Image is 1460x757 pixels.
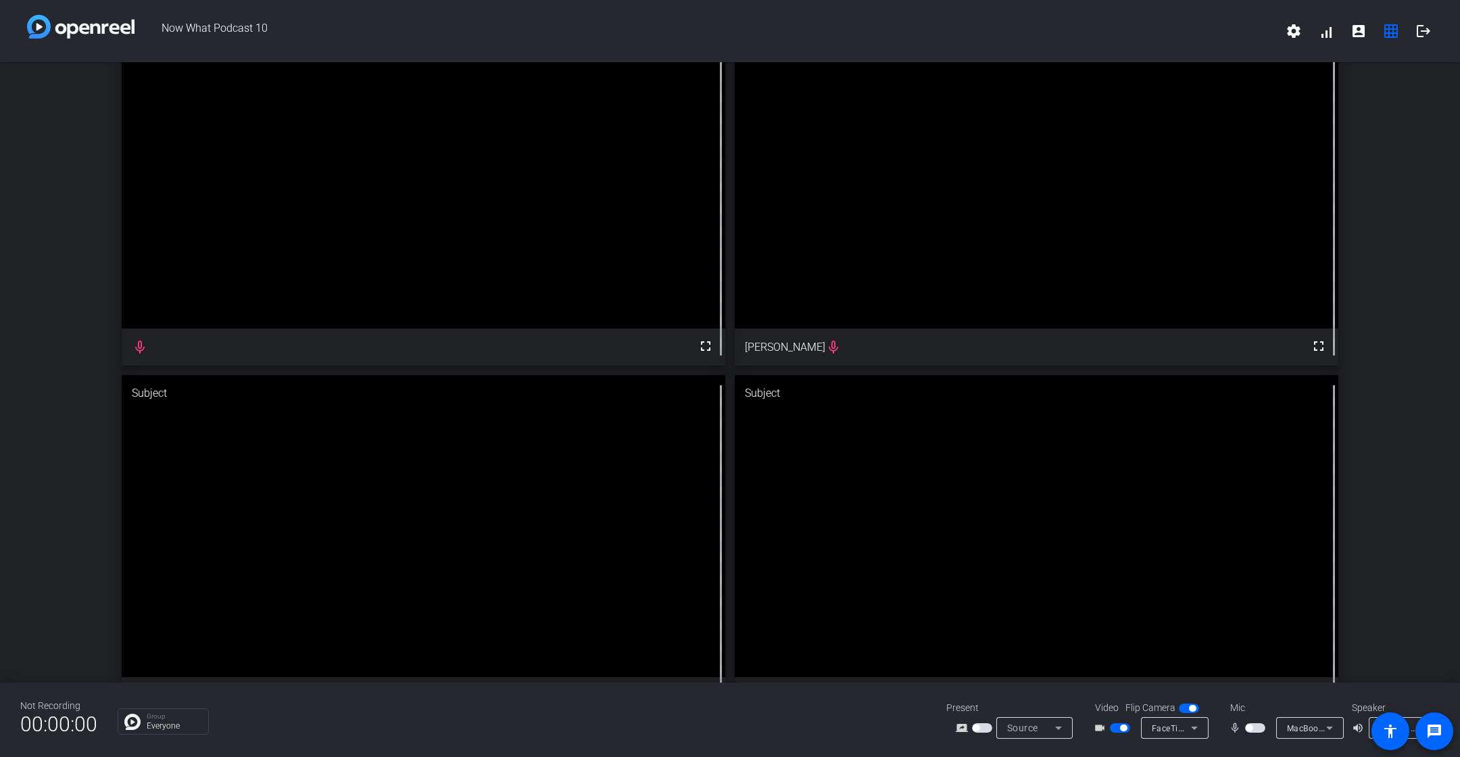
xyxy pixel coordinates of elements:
[1383,23,1399,39] mat-icon: grid_on
[1352,701,1433,715] div: Speaker
[1125,701,1175,715] span: Flip Camera
[27,15,135,39] img: white-gradient.svg
[1287,723,1425,733] span: MacBook Pro Microphone (Built-in)
[1229,720,1245,736] mat-icon: mic_none
[1382,723,1398,739] mat-icon: accessibility
[1352,720,1368,736] mat-icon: volume_up
[135,15,1277,47] span: Now What Podcast 10
[20,699,97,713] div: Not Recording
[1426,723,1442,739] mat-icon: message
[124,714,141,730] img: Chat Icon
[20,708,97,741] span: 00:00:00
[1310,15,1342,47] button: signal_cellular_alt
[147,713,201,720] p: Group
[735,375,1338,412] div: Subject
[1217,701,1352,715] div: Mic
[1007,723,1038,733] span: Source
[1152,723,1290,733] span: FaceTime HD Camera (3A71:F4B5)
[1415,23,1432,39] mat-icon: logout
[1350,23,1367,39] mat-icon: account_box
[956,720,972,736] mat-icon: screen_share_outline
[1094,720,1110,736] mat-icon: videocam_outline
[1286,23,1302,39] mat-icon: settings
[147,722,201,730] p: Everyone
[122,375,725,412] div: Subject
[698,338,714,354] mat-icon: fullscreen
[1311,338,1327,354] mat-icon: fullscreen
[1095,701,1119,715] span: Video
[946,701,1081,715] div: Present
